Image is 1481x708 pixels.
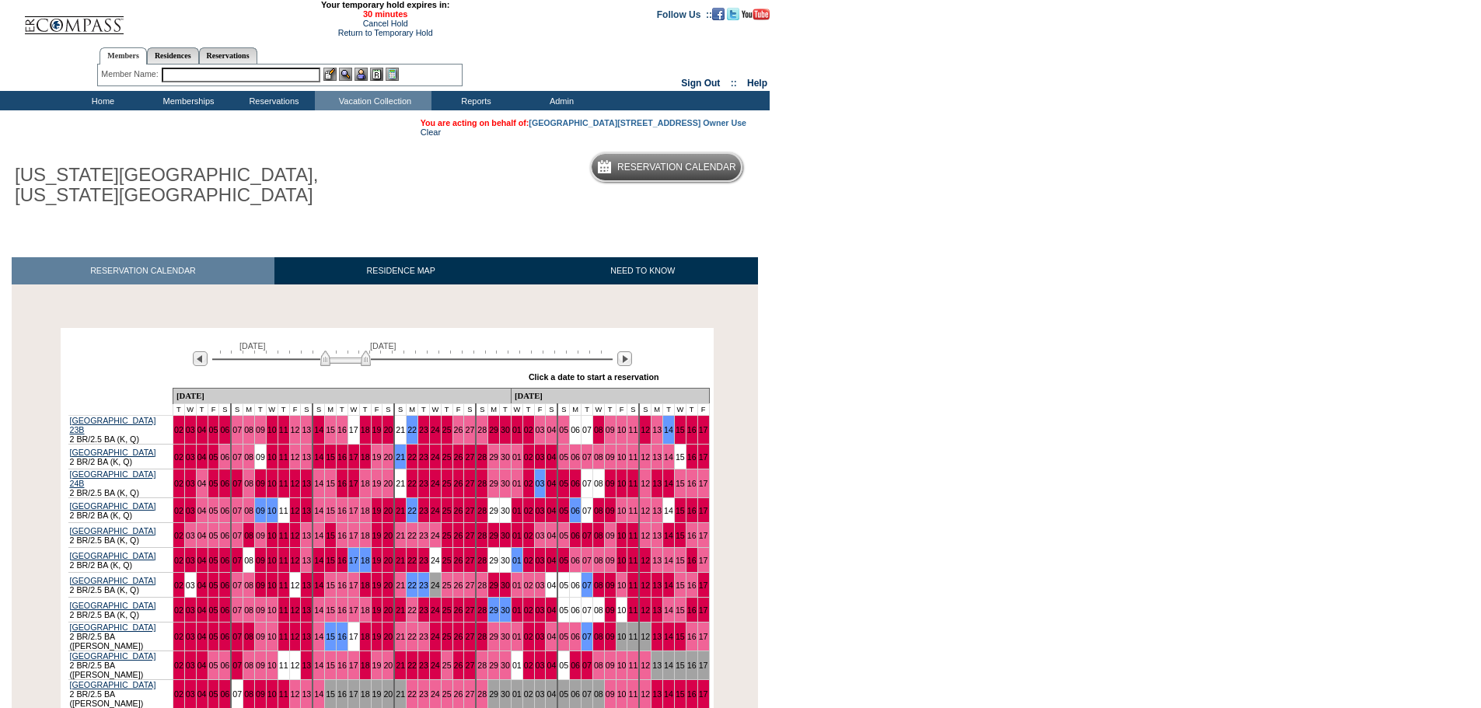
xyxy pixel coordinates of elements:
a: NEED TO KNOW [527,257,758,284]
a: 12 [291,452,300,462]
a: [GEOGRAPHIC_DATA][STREET_ADDRESS] Owner Use [529,118,746,127]
a: 28 [477,556,487,565]
a: 10 [267,531,277,540]
a: 28 [477,452,487,462]
a: 12 [291,425,300,434]
a: 22 [407,556,417,565]
a: 26 [454,425,463,434]
a: 09 [256,531,265,540]
a: 10 [267,556,277,565]
a: 17 [699,531,708,540]
a: 08 [594,425,603,434]
a: 11 [628,506,637,515]
a: 14 [314,506,323,515]
a: 19 [372,556,382,565]
a: 21 [396,425,405,434]
a: 24 [431,479,440,488]
a: 15 [326,425,335,434]
a: Members [100,47,147,65]
a: 16 [687,506,697,515]
a: 21 [396,479,405,488]
a: 28 [477,425,487,434]
a: 18 [361,479,370,488]
a: 17 [699,452,708,462]
a: 16 [337,452,347,462]
a: 25 [442,479,452,488]
a: [GEOGRAPHIC_DATA] [70,448,156,457]
a: 18 [361,506,370,515]
a: 08 [244,479,253,488]
a: 03 [186,479,195,488]
a: 10 [267,479,277,488]
a: 07 [232,425,242,434]
a: 08 [594,452,603,462]
a: 13 [302,425,311,434]
a: 22 [407,452,417,462]
a: 05 [559,531,568,540]
a: 30 [501,556,510,565]
a: 17 [699,479,708,488]
a: 25 [442,452,452,462]
a: 06 [571,531,580,540]
a: 05 [209,479,218,488]
a: 14 [664,531,673,540]
a: 02 [524,479,533,488]
a: 01 [512,479,522,488]
a: [GEOGRAPHIC_DATA] 24B [70,469,156,488]
a: 14 [664,479,673,488]
a: 15 [676,452,685,462]
a: 16 [337,425,347,434]
a: 28 [477,531,487,540]
img: b_edit.gif [323,68,337,81]
a: 30 [501,506,510,515]
a: 26 [454,452,463,462]
a: RESERVATION CALENDAR [12,257,274,284]
a: 27 [465,425,474,434]
a: 10 [617,506,627,515]
a: 20 [383,452,393,462]
a: 05 [209,425,218,434]
a: 29 [489,506,498,515]
a: 22 [407,479,417,488]
a: 19 [372,531,382,540]
a: 11 [279,425,288,434]
a: 03 [186,531,195,540]
a: 03 [536,452,545,462]
a: 27 [465,479,474,488]
a: 03 [536,531,545,540]
a: 23 [419,425,428,434]
a: 11 [279,556,288,565]
a: 01 [512,506,522,515]
a: 10 [617,531,627,540]
a: 02 [174,479,183,488]
img: Become our fan on Facebook [712,8,725,20]
a: 14 [314,425,323,434]
a: 19 [372,425,382,434]
img: View [339,68,352,81]
a: [GEOGRAPHIC_DATA] [70,526,156,535]
a: 13 [302,556,311,565]
a: 08 [594,531,603,540]
a: 19 [372,452,382,462]
a: [GEOGRAPHIC_DATA] [70,551,156,560]
a: 05 [559,425,568,434]
a: 10 [617,452,627,462]
a: 06 [571,479,580,488]
a: 30 [501,425,510,434]
a: 29 [489,556,498,565]
img: b_calculator.gif [386,68,399,81]
a: 13 [652,531,662,540]
a: 05 [559,452,568,462]
a: 18 [361,556,370,565]
a: 02 [174,425,183,434]
a: 08 [244,531,253,540]
a: 18 [361,452,370,462]
a: Clear [421,127,441,137]
a: 12 [641,479,650,488]
a: 23 [419,506,428,515]
a: 17 [349,556,358,565]
a: 01 [512,531,522,540]
a: 05 [559,479,568,488]
a: 11 [279,452,288,462]
a: 11 [279,531,288,540]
